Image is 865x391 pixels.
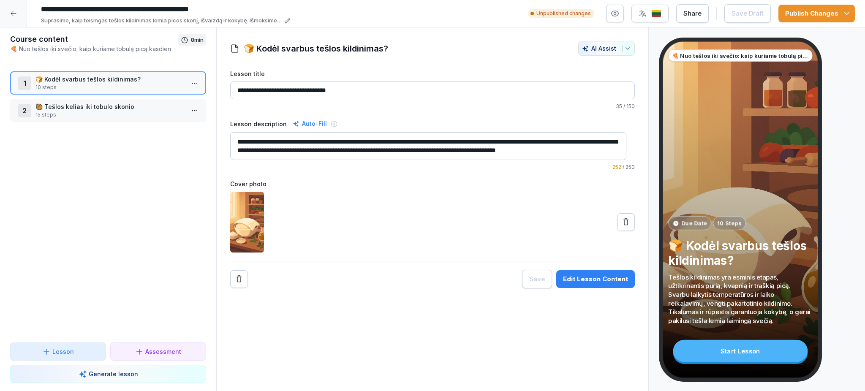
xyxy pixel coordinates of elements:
p: 10 Steps [717,219,741,228]
div: 2🥘 Tešlos kelias iki tobulo skonio15 steps [10,99,206,122]
p: Due Date [681,219,707,228]
button: Assessment [110,342,206,361]
div: Share [683,9,702,18]
p: 🍕 Nuo tešlos iki svečio: kaip kuriame tobulą picą kasdien [672,52,809,60]
p: / 250 [230,163,635,171]
button: Lesson [10,342,106,361]
label: Lesson description [230,119,287,128]
div: Save Draft [732,9,764,18]
p: 🍞 Kodėl svarbus tešlos kildinimas? [668,238,812,268]
button: Generate lesson [10,365,206,383]
div: Save [529,274,545,284]
div: 1 [18,76,31,90]
p: Lesson [52,347,74,356]
button: Share [676,4,709,23]
button: AI Assist [578,41,635,56]
h1: 🍞 Kodėl svarbus tešlos kildinimas? [244,42,388,55]
button: Save Draft [724,4,771,23]
span: 252 [612,164,621,170]
p: 🍕 Nuo tešlos iki svečio: kaip kuriame tobulą picą kasdien [10,44,178,53]
p: Assessment [145,347,181,356]
button: Remove [230,270,248,288]
p: 🍞 Kodėl svarbus tešlos kildinimas? [35,75,184,84]
p: Unpublished changes [536,10,591,17]
div: Publish Changes [785,9,848,18]
div: 1🍞 Kodėl svarbus tešlos kildinimas?10 steps [10,71,206,95]
img: ax08m0u8pv5m6dpi92t5buj6.png [230,192,264,253]
p: 15 steps [35,111,184,119]
label: Lesson title [230,69,635,78]
h1: Course content [10,34,178,44]
div: Edit Lesson Content [563,274,628,284]
div: Auto-Fill [291,119,329,129]
label: Cover photo [230,179,635,188]
button: Edit Lesson Content [556,270,635,288]
p: / 150 [230,103,635,110]
p: 8 min [191,36,204,44]
p: Generate lesson [89,369,138,378]
button: Publish Changes [778,5,855,22]
p: 🥘 Tešlos kelias iki tobulo skonio [35,102,184,111]
p: Suprasime, kaip teisingas tešlos kildinimas lemia picos skonį, išvaizdą ir kokybę. Išmoksime atpa... [41,16,282,25]
img: lt.svg [651,10,661,18]
span: 35 [616,103,622,109]
p: Tešlos kildinimas yra esminis etapas, užtikrinantis purią, kvapnią ir traškią picą. Svarbu laikyt... [668,273,812,325]
div: 2 [18,104,31,117]
div: Start Lesson [673,340,808,362]
div: AI Assist [582,45,631,52]
p: 10 steps [35,84,184,91]
button: Save [522,270,552,288]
